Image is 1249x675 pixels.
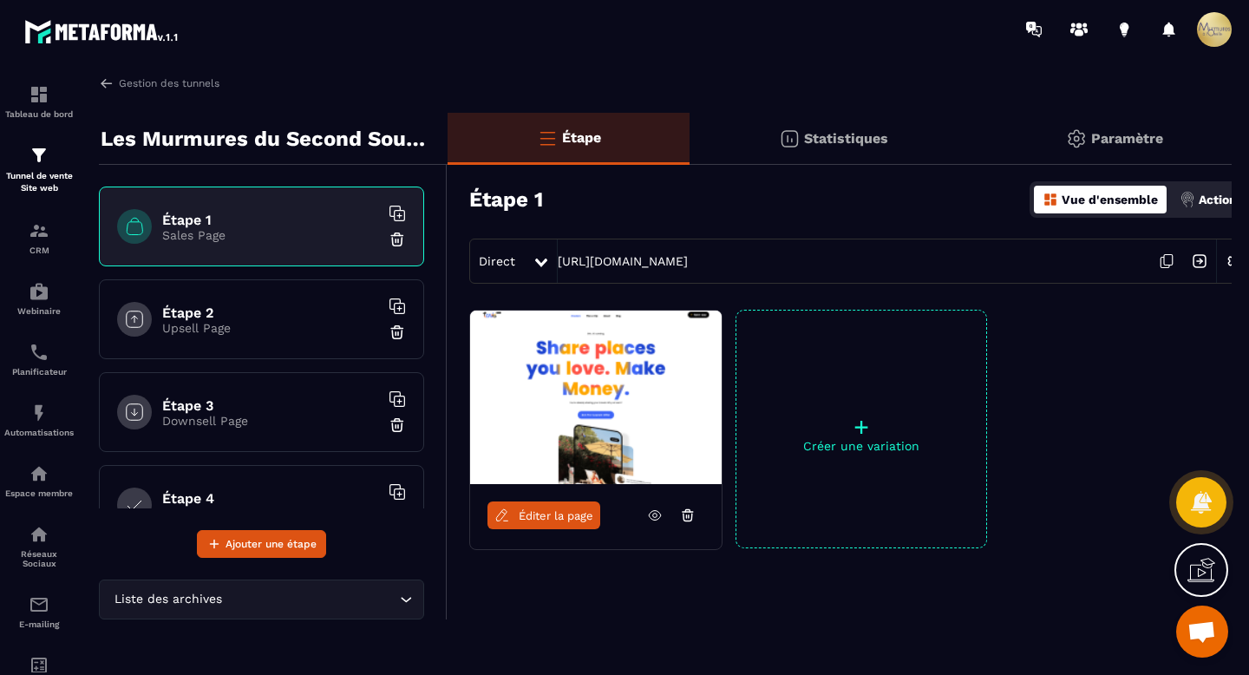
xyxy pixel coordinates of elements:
img: automations [29,281,49,302]
span: Liste des archives [110,590,226,609]
img: actions.d6e523a2.png [1180,192,1195,207]
img: bars-o.4a397970.svg [537,128,558,148]
p: Sales Page [162,228,379,242]
a: emailemailE-mailing [4,581,74,642]
img: automations [29,463,49,484]
p: CRM [4,246,74,255]
p: Tableau de bord [4,109,74,119]
a: Gestion des tunnels [99,75,219,91]
span: Direct [479,254,515,268]
div: Search for option [99,580,424,619]
img: trash [389,324,406,341]
p: Espace membre [4,488,74,498]
img: logo [24,16,180,47]
img: email [29,594,49,615]
p: Étape [562,129,601,146]
img: stats.20deebd0.svg [779,128,800,149]
h3: Étape 1 [469,187,543,212]
p: Actions [1199,193,1243,206]
a: automationsautomationsEspace membre [4,450,74,511]
img: formation [29,84,49,105]
p: Les Murmures du Second Souffle [101,121,435,156]
p: Tunnel de vente Site web [4,170,74,194]
input: Search for option [226,590,396,609]
a: formationformationTableau de bord [4,71,74,132]
p: + [736,415,986,439]
img: setting-gr.5f69749f.svg [1066,128,1087,149]
h6: Étape 3 [162,397,379,414]
a: formationformationCRM [4,207,74,268]
img: dashboard-orange.40269519.svg [1043,192,1058,207]
img: trash [389,231,406,248]
img: arrow-next.bcc2205e.svg [1183,245,1216,278]
button: Ajouter une étape [197,530,326,558]
a: social-networksocial-networkRéseaux Sociaux [4,511,74,581]
img: scheduler [29,342,49,363]
p: Purchase Thank You [162,507,379,521]
img: formation [29,220,49,241]
p: Statistiques [804,130,888,147]
p: Réseaux Sociaux [4,549,74,568]
p: Vue d'ensemble [1062,193,1158,206]
a: automationsautomationsWebinaire [4,268,74,329]
a: automationsautomationsAutomatisations [4,390,74,450]
h6: Étape 2 [162,305,379,321]
img: arrow [99,75,114,91]
p: Automatisations [4,428,74,437]
p: Créer une variation [736,439,986,453]
h6: Étape 1 [162,212,379,228]
p: Upsell Page [162,321,379,335]
a: formationformationTunnel de vente Site web [4,132,74,207]
p: Webinaire [4,306,74,316]
div: Ouvrir le chat [1176,606,1228,658]
img: formation [29,145,49,166]
img: social-network [29,524,49,545]
img: trash [389,416,406,434]
p: E-mailing [4,619,74,629]
img: image [470,311,722,484]
a: [URL][DOMAIN_NAME] [558,254,688,268]
a: Éditer la page [487,501,600,529]
h6: Étape 4 [162,490,379,507]
span: Éditer la page [519,509,593,522]
p: Downsell Page [162,414,379,428]
p: Paramètre [1091,130,1163,147]
p: Planificateur [4,367,74,377]
img: automations [29,403,49,423]
a: schedulerschedulerPlanificateur [4,329,74,390]
span: Ajouter une étape [226,535,317,553]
